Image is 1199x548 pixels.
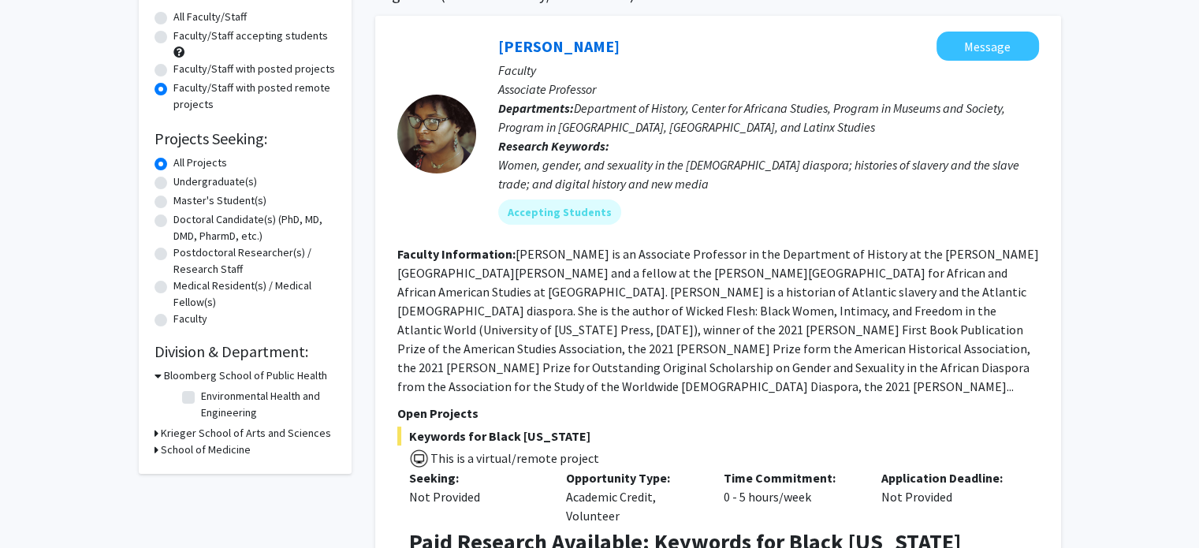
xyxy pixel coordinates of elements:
[173,192,266,209] label: Master's Student(s)
[554,468,712,525] div: Academic Credit, Volunteer
[173,173,257,190] label: Undergraduate(s)
[397,404,1039,423] p: Open Projects
[173,61,335,77] label: Faculty/Staff with posted projects
[498,61,1039,80] p: Faculty
[498,199,621,225] mat-chip: Accepting Students
[173,278,336,311] label: Medical Resident(s) / Medical Fellow(s)
[936,32,1039,61] button: Message Jessica Marie Johnson
[409,468,543,487] p: Seeking:
[155,342,336,361] h2: Division & Department:
[498,138,609,154] b: Research Keywords:
[869,468,1027,525] div: Not Provided
[498,100,574,116] b: Departments:
[881,468,1015,487] p: Application Deadline:
[173,80,336,113] label: Faculty/Staff with posted remote projects
[724,468,858,487] p: Time Commitment:
[173,9,247,25] label: All Faculty/Staff
[397,246,516,262] b: Faculty Information:
[173,155,227,171] label: All Projects
[155,129,336,148] h2: Projects Seeking:
[397,427,1039,445] span: Keywords for Black [US_STATE]
[173,244,336,278] label: Postdoctoral Researcher(s) / Research Staff
[498,36,620,56] a: [PERSON_NAME]
[164,367,327,384] h3: Bloomberg School of Public Health
[498,155,1039,193] div: Women, gender, and sexuality in the [DEMOGRAPHIC_DATA] diaspora; histories of slavery and the sla...
[201,388,332,421] label: Environmental Health and Engineering
[173,211,336,244] label: Doctoral Candidate(s) (PhD, MD, DMD, PharmD, etc.)
[498,80,1039,99] p: Associate Professor
[173,28,328,44] label: Faculty/Staff accepting students
[161,442,251,458] h3: School of Medicine
[173,311,207,327] label: Faculty
[712,468,869,525] div: 0 - 5 hours/week
[161,425,331,442] h3: Krieger School of Arts and Sciences
[397,246,1039,394] fg-read-more: [PERSON_NAME] is an Associate Professor in the Department of History at the [PERSON_NAME][GEOGRAP...
[409,487,543,506] div: Not Provided
[12,477,67,536] iframe: Chat
[498,100,1005,135] span: Department of History, Center for Africana Studies, Program in Museums and Society, Program in [G...
[429,450,599,466] span: This is a virtual/remote project
[566,468,700,487] p: Opportunity Type:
